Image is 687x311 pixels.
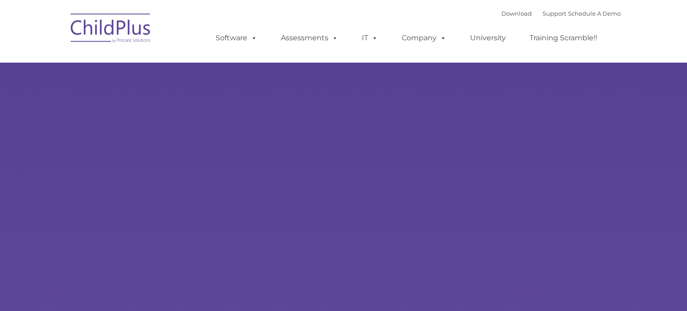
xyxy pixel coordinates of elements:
[501,10,621,17] font: |
[272,29,347,47] a: Assessments
[461,29,515,47] a: University
[66,7,156,52] img: ChildPlus by Procare Solutions
[353,29,387,47] a: IT
[501,10,532,17] a: Download
[207,29,266,47] a: Software
[543,10,566,17] a: Support
[393,29,455,47] a: Company
[521,29,606,47] a: Training Scramble!!
[568,10,621,17] a: Schedule A Demo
